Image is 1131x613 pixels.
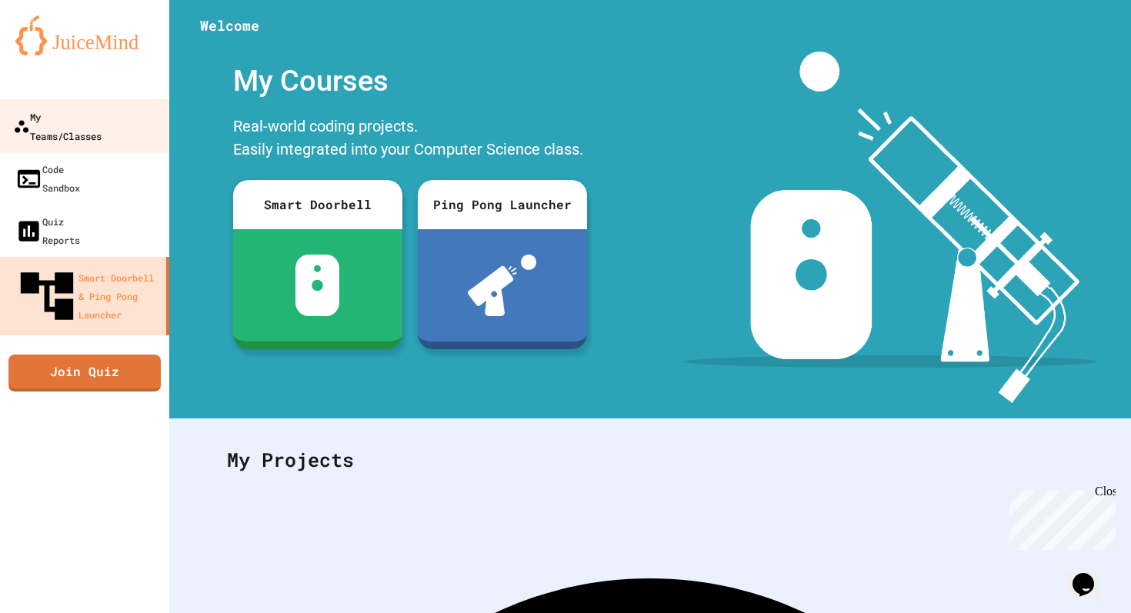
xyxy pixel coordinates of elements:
[15,265,160,328] div: Smart Doorbell & Ping Pong Launcher
[1066,551,1116,598] iframe: chat widget
[15,212,80,249] div: Quiz Reports
[233,180,402,229] div: Smart Doorbell
[1003,485,1116,550] iframe: chat widget
[8,355,161,391] a: Join Quiz
[6,6,106,98] div: Chat with us now!Close
[418,180,587,229] div: Ping Pong Launcher
[225,111,595,168] div: Real-world coding projects. Easily integrated into your Computer Science class.
[15,15,154,55] img: logo-orange.svg
[684,52,1096,403] img: banner-image-my-projects.png
[212,430,1089,490] div: My Projects
[13,107,102,145] div: My Teams/Classes
[225,52,595,111] div: My Courses
[295,255,339,316] img: sdb-white.svg
[468,255,536,316] img: ppl-with-ball.png
[15,160,80,197] div: Code Sandbox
